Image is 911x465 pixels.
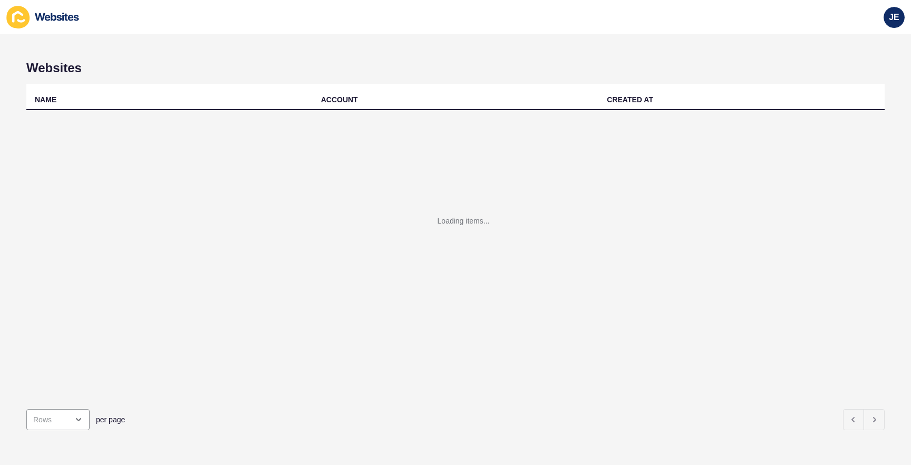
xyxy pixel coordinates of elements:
[438,216,490,226] div: Loading items...
[96,414,125,425] span: per page
[35,94,56,105] div: NAME
[889,12,899,23] span: JE
[607,94,653,105] div: CREATED AT
[26,409,90,430] div: open menu
[321,94,358,105] div: ACCOUNT
[26,61,885,75] h1: Websites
